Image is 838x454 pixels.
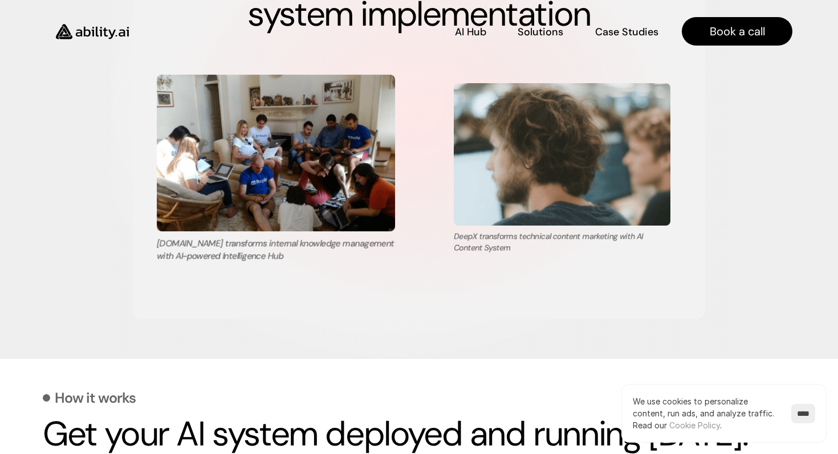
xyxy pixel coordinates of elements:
[119,51,433,286] a: [DOMAIN_NAME] transforms internal knowledge management with AI-powered Intelligence Hub
[455,22,486,42] a: AI Hub
[682,17,792,46] a: Book a call
[710,23,765,39] p: Book a call
[518,22,563,42] a: Solutions
[518,25,563,39] p: Solutions
[633,395,780,431] p: We use cookies to personalize content, run ads, and analyze traffic.
[455,25,486,39] p: AI Hub
[633,420,722,430] span: Read our .
[454,231,670,253] p: DeepX transforms technical content marketing with AI Content System
[595,25,658,39] p: Case Studies
[669,420,720,430] a: Cookie Policy
[145,17,792,46] nav: Main navigation
[55,391,136,405] p: How it works
[595,22,659,42] a: Case Studies
[157,238,395,262] p: [DOMAIN_NAME] transforms internal knowledge management with AI-powered Intelligence Hub
[419,62,705,275] a: DeepX transforms technical content marketing with AI Content System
